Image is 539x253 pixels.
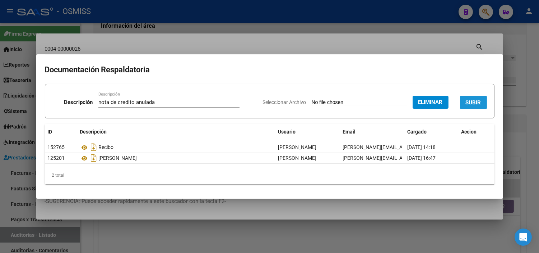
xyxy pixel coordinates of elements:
datatable-header-cell: Email [340,124,405,140]
div: Recibo [80,141,273,153]
datatable-header-cell: Usuario [275,124,340,140]
i: Descargar documento [89,152,99,164]
span: [PERSON_NAME][EMAIL_ADDRESS][PERSON_NAME][DOMAIN_NAME] [343,155,499,161]
div: [PERSON_NAME] [80,152,273,164]
i: Descargar documento [89,141,99,153]
button: SUBIR [460,96,487,109]
span: Descripción [80,129,107,135]
span: ID [48,129,52,135]
span: [DATE] 16:47 [408,155,436,161]
p: Descripción [64,98,93,107]
span: [PERSON_NAME] [278,155,317,161]
button: Eliminar [413,96,449,109]
datatable-header-cell: Descripción [77,124,275,140]
span: Cargado [408,129,427,135]
div: 2 total [45,166,494,184]
h2: Documentación Respaldatoria [45,63,494,77]
span: Accion [461,129,477,135]
span: [PERSON_NAME] [278,144,317,150]
span: 125201 [48,155,65,161]
span: Seleccionar Archivo [263,99,306,105]
span: [DATE] 14:18 [408,144,436,150]
datatable-header-cell: ID [45,124,77,140]
span: Eliminar [418,99,443,105]
datatable-header-cell: Cargado [405,124,459,140]
div: Open Intercom Messenger [515,229,532,246]
span: Usuario [278,129,296,135]
span: [PERSON_NAME][EMAIL_ADDRESS][PERSON_NAME][DOMAIN_NAME] [343,144,499,150]
datatable-header-cell: Accion [459,124,494,140]
span: 152765 [48,144,65,150]
span: Email [343,129,356,135]
span: SUBIR [466,99,481,106]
